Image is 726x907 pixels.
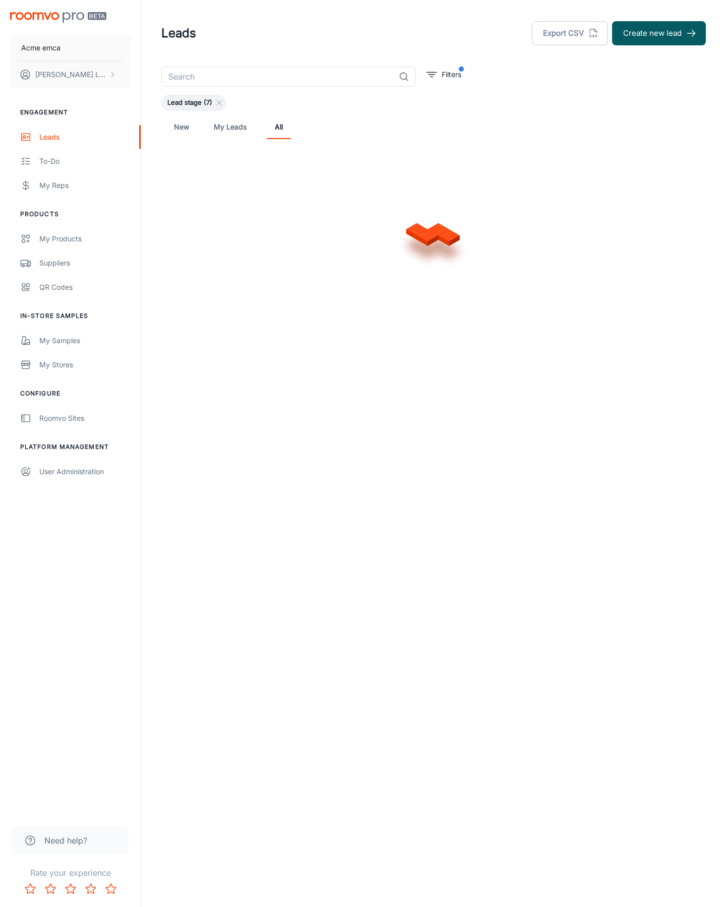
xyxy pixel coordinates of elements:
a: All [267,115,291,139]
p: Filters [442,69,461,80]
div: QR Codes [39,282,131,293]
div: Suppliers [39,257,131,269]
div: My Products [39,233,131,244]
button: filter [424,67,464,83]
div: My Stores [39,359,131,370]
a: My Leads [214,115,247,139]
a: New [169,115,194,139]
button: [PERSON_NAME] Leaptools [10,61,131,88]
p: Acme emca [21,42,60,53]
p: [PERSON_NAME] Leaptools [35,69,106,80]
img: Roomvo PRO Beta [10,12,106,23]
button: Acme emca [10,35,131,61]
div: My Samples [39,335,131,346]
h1: Leads [161,24,196,42]
div: Leads [39,132,131,143]
span: Lead stage (7) [161,98,218,108]
div: To-do [39,156,131,167]
div: My Reps [39,180,131,191]
button: Export CSV [532,21,608,45]
input: Search [161,67,395,87]
div: Lead stage (7) [161,95,226,111]
button: Create new lead [612,21,706,45]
